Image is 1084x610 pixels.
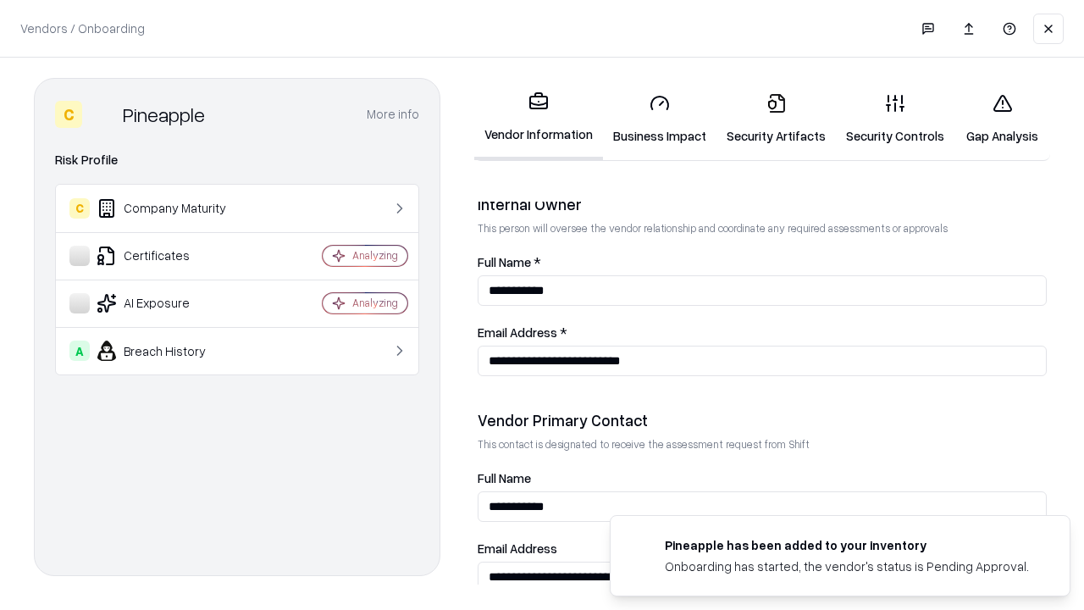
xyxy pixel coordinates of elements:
div: Internal Owner [478,194,1047,214]
div: C [69,198,90,219]
div: Company Maturity [69,198,272,219]
div: Analyzing [352,296,398,310]
a: Vendor Information [474,78,603,160]
a: Gap Analysis [954,80,1050,158]
div: Pineapple [123,101,205,128]
div: Breach History [69,341,272,361]
div: Certificates [69,246,272,266]
a: Security Controls [836,80,954,158]
div: Risk Profile [55,150,419,170]
label: Email Address [478,542,1047,555]
p: This person will oversee the vendor relationship and coordinate any required assessments or appro... [478,221,1047,236]
a: Security Artifacts [716,80,836,158]
label: Full Name [478,472,1047,485]
a: Business Impact [603,80,716,158]
p: Vendors / Onboarding [20,19,145,37]
div: Pineapple has been added to your inventory [665,536,1029,554]
img: pineappleenergy.com [631,536,651,557]
label: Email Address * [478,326,1047,339]
div: Analyzing [352,248,398,263]
img: Pineapple [89,101,116,128]
div: Onboarding has started, the vendor's status is Pending Approval. [665,557,1029,575]
div: AI Exposure [69,293,272,313]
p: This contact is designated to receive the assessment request from Shift [478,437,1047,452]
div: Vendor Primary Contact [478,410,1047,430]
label: Full Name * [478,256,1047,269]
div: C [55,101,82,128]
button: More info [367,99,419,130]
div: A [69,341,90,361]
